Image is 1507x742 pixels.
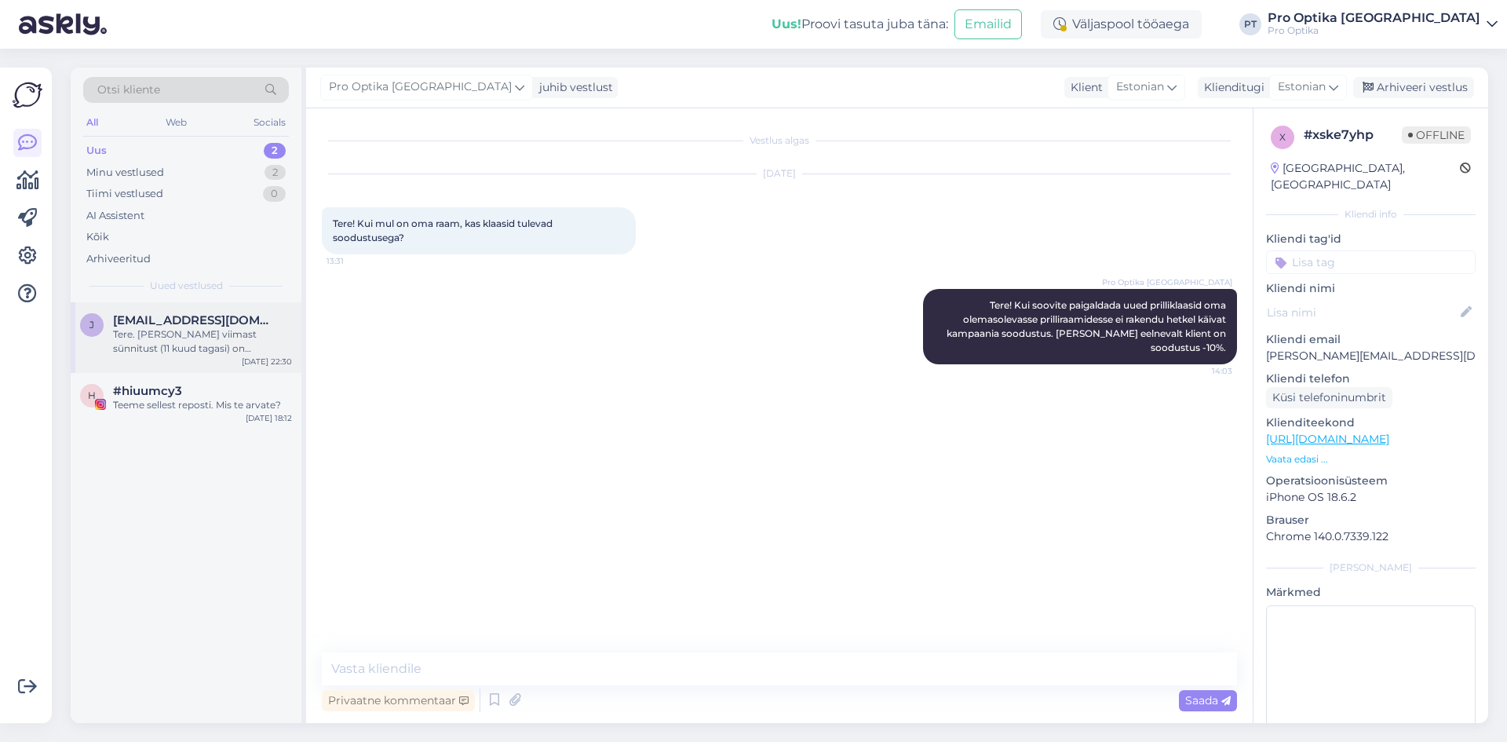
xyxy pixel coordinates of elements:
p: Klienditeekond [1266,415,1476,431]
p: Kliendi tag'id [1266,231,1476,247]
p: iPhone OS 18.6.2 [1266,489,1476,506]
div: juhib vestlust [533,79,613,96]
div: Kliendi info [1266,207,1476,221]
div: Uus [86,143,107,159]
div: Teeme sellest reposti. Mis te arvate? [113,398,292,412]
span: 13:31 [327,255,385,267]
div: [DATE] 18:12 [246,412,292,424]
p: [PERSON_NAME][EMAIL_ADDRESS][DOMAIN_NAME] [1266,348,1476,364]
div: Pro Optika [GEOGRAPHIC_DATA] [1268,12,1480,24]
span: J [89,319,94,331]
p: Märkmed [1266,584,1476,601]
div: Web [162,112,190,133]
div: 0 [263,186,286,202]
p: Kliendi email [1266,331,1476,348]
div: Tere. [PERSON_NAME] viimast sünnitust (11 kuud tagasi) on silmanägemine hullem kui muidu, pideval... [113,327,292,356]
span: x [1279,131,1286,143]
div: [GEOGRAPHIC_DATA], [GEOGRAPHIC_DATA] [1271,160,1460,193]
div: Küsi telefoninumbrit [1266,387,1392,408]
div: Arhiveeri vestlus [1353,77,1474,98]
input: Lisa nimi [1267,304,1458,321]
div: PT [1239,13,1261,35]
a: [URL][DOMAIN_NAME] [1266,432,1389,446]
div: Klient [1064,79,1103,96]
div: [PERSON_NAME] [1266,561,1476,575]
p: Kliendi telefon [1266,371,1476,387]
span: #hiuumcy3 [113,384,182,398]
p: Brauser [1266,512,1476,528]
div: Vestlus algas [322,133,1237,148]
div: Arhiveeritud [86,251,151,267]
div: [DATE] [322,166,1237,181]
div: [DATE] 22:30 [242,356,292,367]
div: 2 [265,165,286,181]
div: AI Assistent [86,208,144,224]
button: Emailid [954,9,1022,39]
p: Kliendi nimi [1266,280,1476,297]
span: Tere! Kui soovite paigaldada uued prilliklaasid oma olemasolevasse prilliraamidesse ei rakendu he... [947,299,1228,353]
b: Uus! [772,16,801,31]
div: Socials [250,112,289,133]
div: Väljaspool tööaega [1041,10,1202,38]
div: Klienditugi [1198,79,1264,96]
p: Operatsioonisüsteem [1266,473,1476,489]
p: Vaata edasi ... [1266,452,1476,466]
span: Uued vestlused [150,279,223,293]
div: Kõik [86,229,109,245]
div: # xske7yhp [1304,126,1402,144]
span: Tere! Kui mul on oma raam, kas klaasid tulevad soodustusega? [333,217,555,243]
span: Estonian [1278,79,1326,96]
span: Offline [1402,126,1471,144]
span: Otsi kliente [97,82,160,98]
span: Pro Optika [GEOGRAPHIC_DATA] [329,79,512,96]
div: Proovi tasuta juba täna: [772,15,948,34]
span: Estonian [1116,79,1164,96]
div: All [83,112,101,133]
p: Chrome 140.0.7339.122 [1266,528,1476,545]
span: Saada [1185,693,1231,707]
div: Minu vestlused [86,165,164,181]
span: Pro Optika [GEOGRAPHIC_DATA] [1102,276,1232,288]
a: Pro Optika [GEOGRAPHIC_DATA]Pro Optika [1268,12,1498,37]
input: Lisa tag [1266,250,1476,274]
span: h [88,389,96,401]
span: Janne.ruban@gmail.com [113,313,276,327]
div: Tiimi vestlused [86,186,163,202]
span: 14:03 [1173,365,1232,377]
img: Askly Logo [13,80,42,110]
div: Privaatne kommentaar [322,690,475,711]
div: 2 [264,143,286,159]
div: Pro Optika [1268,24,1480,37]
